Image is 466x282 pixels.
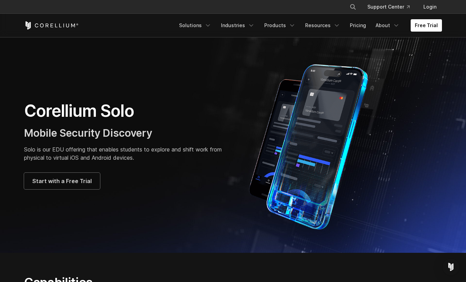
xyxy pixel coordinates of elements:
a: Login [418,1,442,13]
a: Pricing [346,19,370,32]
a: About [371,19,404,32]
a: Corellium Home [24,21,79,30]
a: Solutions [175,19,215,32]
a: Resources [301,19,344,32]
div: Open Intercom Messenger [443,259,459,275]
button: Search [347,1,359,13]
p: Solo is our EDU offering that enables students to explore and shift work from physical to virtual... [24,145,226,162]
a: Start with a Free Trial [24,173,100,189]
a: Support Center [362,1,415,13]
h1: Corellium Solo [24,101,226,121]
a: Free Trial [411,19,442,32]
div: Navigation Menu [341,1,442,13]
span: Mobile Security Discovery [24,127,152,139]
img: Corellium Solo for mobile app security solutions [240,59,388,231]
span: Start with a Free Trial [32,177,92,185]
div: Navigation Menu [175,19,442,32]
a: Industries [217,19,259,32]
a: Products [260,19,300,32]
